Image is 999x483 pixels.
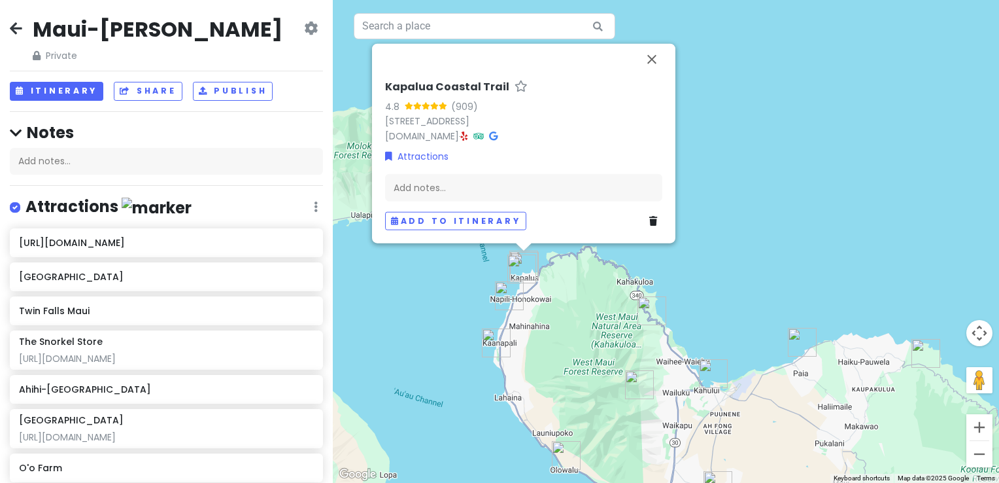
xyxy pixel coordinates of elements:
h4: Notes [10,122,323,143]
i: Tripadvisor [473,132,484,141]
div: Waihee Ridge Trail [632,291,671,331]
span: Private [33,48,282,63]
div: Sea House Restaurant [505,247,544,286]
a: Attractions [385,149,449,163]
div: [URL][DOMAIN_NAME] [19,353,314,365]
input: Search a place [354,13,615,39]
a: [STREET_ADDRESS] [385,115,469,128]
a: Terms (opens in new tab) [977,474,995,482]
div: The Gazebo [502,249,541,289]
a: [DOMAIN_NAME] [385,130,459,143]
button: Publish [193,82,273,101]
button: Close [636,44,668,75]
button: Share [114,82,182,101]
div: Add notes... [385,174,662,202]
button: Map camera controls [966,320,992,346]
h6: [URL][DOMAIN_NAME] [19,237,314,249]
h6: Ahihi-[GEOGRAPHIC_DATA] [19,384,314,395]
h2: Maui-[PERSON_NAME] [33,16,282,43]
h4: Attractions [25,196,192,218]
div: (909) [451,99,478,113]
div: Monkeypod Kitchen by Merriman - Kaanapali, Maui [477,323,516,363]
div: Momona Bakery And Coffee Shop [694,354,733,393]
h6: O'o Farm [19,462,314,474]
button: Keyboard shortcuts [834,474,890,483]
h6: The Snorkel Store [19,336,103,348]
div: [URL][DOMAIN_NAME] [19,431,314,443]
span: Map data ©2025 Google [898,474,969,482]
button: Drag Pegman onto the map to open Street View [966,367,992,393]
h6: Twin Falls Maui [19,305,314,317]
img: Google [336,466,379,483]
div: Kaulahao Beach [783,323,822,362]
button: Zoom in [966,414,992,440]
a: Delete place [649,214,662,228]
a: Star place [515,80,528,94]
button: Add to itinerary [385,211,526,230]
h6: [GEOGRAPHIC_DATA] [19,271,314,283]
i: Google Maps [489,132,498,141]
div: Add notes... [10,148,323,175]
div: ʻĪao Valley State Monument [620,365,659,404]
div: Leoda's Kitchen and Pie Shop [547,436,586,475]
h6: [GEOGRAPHIC_DATA] [19,414,124,426]
img: marker [122,198,192,218]
div: Kapalua Coastal Trail [504,245,543,285]
button: Itinerary [10,82,103,101]
button: Zoom out [966,441,992,467]
div: 4.8 [385,99,405,113]
h6: Kapalua Coastal Trail [385,80,509,94]
div: · [385,80,662,144]
div: Pohaku Beach Park [490,276,529,315]
div: Twin Falls Maui [906,334,945,373]
a: Open this area in Google Maps (opens a new window) [336,466,379,483]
